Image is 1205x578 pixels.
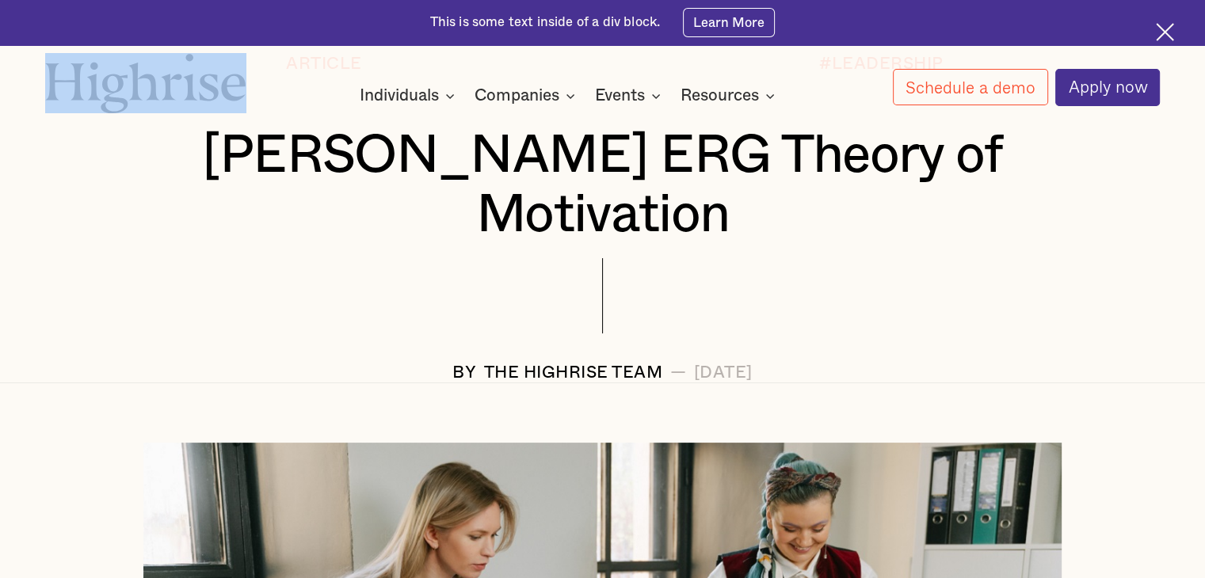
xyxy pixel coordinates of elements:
div: [DATE] [694,363,753,382]
img: Cross icon [1156,23,1174,41]
div: Companies [475,86,559,105]
img: Highrise logo [45,53,246,114]
div: Individuals [360,86,439,105]
div: Individuals [360,86,460,105]
div: — [670,363,687,382]
a: Apply now [1055,69,1160,106]
div: Events [595,86,645,105]
a: Learn More [683,8,776,36]
div: BY [452,363,476,382]
a: Schedule a demo [893,69,1048,105]
div: Events [595,86,665,105]
h1: [PERSON_NAME] ERG Theory of Motivation [92,126,1114,244]
div: Resources [681,86,759,105]
div: The Highrise Team [484,363,663,382]
div: This is some text inside of a div block. [430,13,661,32]
div: Resources [681,86,780,105]
div: Companies [475,86,580,105]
